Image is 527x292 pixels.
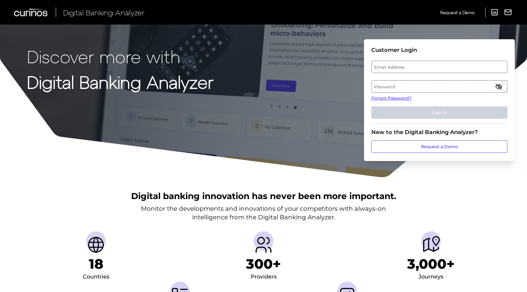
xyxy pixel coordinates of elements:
[246,256,281,272] h1: 300+
[83,272,109,282] div: Countries
[371,140,507,153] a: Request a Demo
[27,47,214,66] p: Discover more with
[63,8,145,17] span: Digital Banking Analyzer
[440,7,475,17] a: Request a Demo
[131,190,396,202] h2: Digital banking innovation has never been more important.
[251,272,277,282] div: Providers
[89,256,103,272] h1: 18
[372,61,507,72] label: Email Address
[421,235,441,255] img: Journeys
[86,235,106,255] img: Countries
[14,9,48,16] img: Curinos
[371,129,507,136] div: New to the Digital Banking Analyzer?
[371,106,507,119] button: Sign In
[371,95,507,102] a: Forgot Password?
[254,235,273,255] img: Providers
[407,256,455,272] h1: 3,000+
[371,47,507,53] div: Customer Login
[27,71,214,92] strong: Digital Banking Analyzer
[440,10,475,15] span: Request a Demo
[141,204,386,221] p: Monitor the developments and innovations of your competitors with always-on intelligence from the...
[419,272,443,282] div: Journeys
[372,81,507,92] label: Password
